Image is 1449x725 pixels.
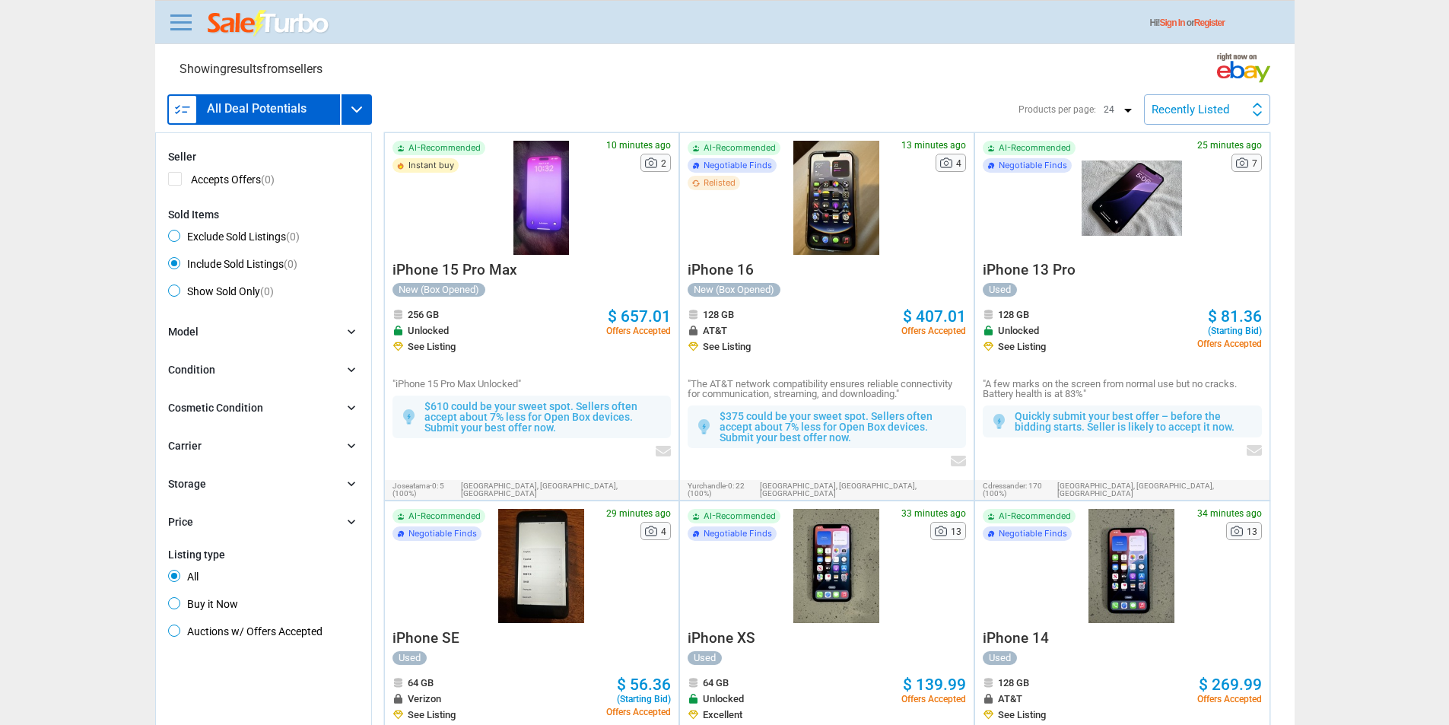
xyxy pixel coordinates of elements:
[408,342,456,351] span: See Listing
[608,309,671,325] a: $ 657.01
[951,527,961,536] span: 13
[1187,17,1225,28] span: or
[1208,307,1262,326] span: $ 81.36
[408,144,481,152] span: AI-Recommended
[344,362,359,377] i: chevron_right
[392,651,427,665] div: Used
[998,342,1046,351] span: See Listing
[703,710,742,720] span: Excellent
[1197,339,1262,348] span: Offers Accepted
[703,678,729,688] span: 64 GB
[688,379,966,399] p: "The AT&T network compatibility ensures reliable connectivity for communication, streaming, and d...
[392,261,517,278] span: iPhone 15 Pro Max
[983,482,1027,490] span: cdressander:
[408,678,434,688] span: 64 GB
[168,257,297,275] span: Include Sold Listings
[1150,17,1160,28] span: Hi!
[168,625,323,643] span: Auctions w/ Offers Accepted
[720,411,958,443] p: $375 could be your sweet spot. Sellers often accept about 7% less for Open Box devices. Submit yo...
[1199,677,1262,693] a: $ 269.99
[284,258,297,270] span: (0)
[1247,527,1257,536] span: 13
[998,678,1029,688] span: 128 GB
[286,231,300,243] span: (0)
[760,482,966,498] span: [GEOGRAPHIC_DATA], [GEOGRAPHIC_DATA],[GEOGRAPHIC_DATA]
[606,708,671,717] span: Offers Accepted
[1197,695,1262,704] span: Offers Accepted
[168,549,359,561] div: Listing type
[1208,309,1262,325] a: $ 81.36
[168,172,275,191] span: Accepts Offers
[688,482,734,490] span: yurchandle-0:
[168,362,215,379] div: Condition
[408,326,449,335] span: Unlocked
[661,159,666,168] span: 2
[998,326,1039,335] span: Unlocked
[392,482,438,490] span: joseatama-0:
[344,400,359,415] i: chevron_right
[903,676,966,694] span: $ 139.99
[688,482,745,498] span: 22 (100%)
[1199,676,1262,694] span: $ 269.99
[392,634,459,645] a: iPhone SE
[261,173,275,186] span: (0)
[207,103,307,115] h3: All Deal Potentials
[392,379,671,389] p: "iPhone 15 Pro Max Unlocked"
[168,285,274,303] span: Show Sold Only
[688,634,755,645] a: iPhone XS
[999,512,1071,520] span: AI-Recommended
[260,285,274,297] span: (0)
[168,438,202,455] div: Carrier
[408,310,439,320] span: 256 GB
[1252,159,1257,168] span: 7
[617,676,671,694] span: $ 56.36
[983,634,1049,645] a: iPhone 14
[999,144,1071,152] span: AI-Recommended
[408,161,454,170] span: Instant buy
[903,677,966,693] a: $ 139.99
[703,326,727,335] span: AT&T
[1015,411,1254,432] p: Quickly submit your best offer – before the bidding starts. Seller is likely to accept it now.
[1152,104,1229,116] div: Recently Listed
[983,651,1017,665] div: Used
[392,482,444,498] span: 5 (100%)
[168,597,238,615] span: Buy it Now
[208,10,330,37] img: saleturbo.com - Online Deals and Discount Coupons
[606,695,671,704] span: (Starting Bid)
[606,509,671,518] span: 29 minutes ago
[983,266,1076,277] a: iPhone 13 Pro
[344,476,359,491] i: chevron_right
[704,144,776,152] span: AI-Recommended
[461,482,670,498] span: [GEOGRAPHIC_DATA], [GEOGRAPHIC_DATA],[GEOGRAPHIC_DATA]
[1197,141,1262,150] span: 25 minutes ago
[1197,326,1262,335] span: (Starting Bid)
[1100,100,1130,119] p: 24
[688,266,754,277] a: iPhone 16
[606,141,671,150] span: 10 minutes ago
[901,141,966,150] span: 13 minutes ago
[1057,482,1262,498] span: [GEOGRAPHIC_DATA], [GEOGRAPHIC_DATA],[GEOGRAPHIC_DATA]
[408,710,456,720] span: See Listing
[903,309,966,325] a: $ 407.01
[983,379,1261,399] p: "A few marks on the screen from normal use but no cracks. Battery health is at 83%"
[983,629,1049,647] span: iPhone 14
[1160,17,1185,28] a: Sign In
[901,509,966,518] span: 33 minutes ago
[168,230,300,248] span: Exclude Sold Listings
[344,514,359,529] i: chevron_right
[951,456,966,466] img: envelop icon
[983,261,1076,278] span: iPhone 13 Pro
[168,324,199,341] div: Model
[688,651,722,665] div: Used
[703,310,734,320] span: 128 GB
[1247,445,1262,456] img: envelop icon
[704,529,772,538] span: Negotiable Finds
[704,179,736,187] span: Relisted
[703,342,751,351] span: See Listing
[688,261,754,278] span: iPhone 16
[998,310,1029,320] span: 128 GB
[704,161,772,170] span: Negotiable Finds
[983,482,1042,498] span: 170 (100%)
[262,62,323,76] span: from sellers
[1197,509,1262,518] span: 34 minutes ago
